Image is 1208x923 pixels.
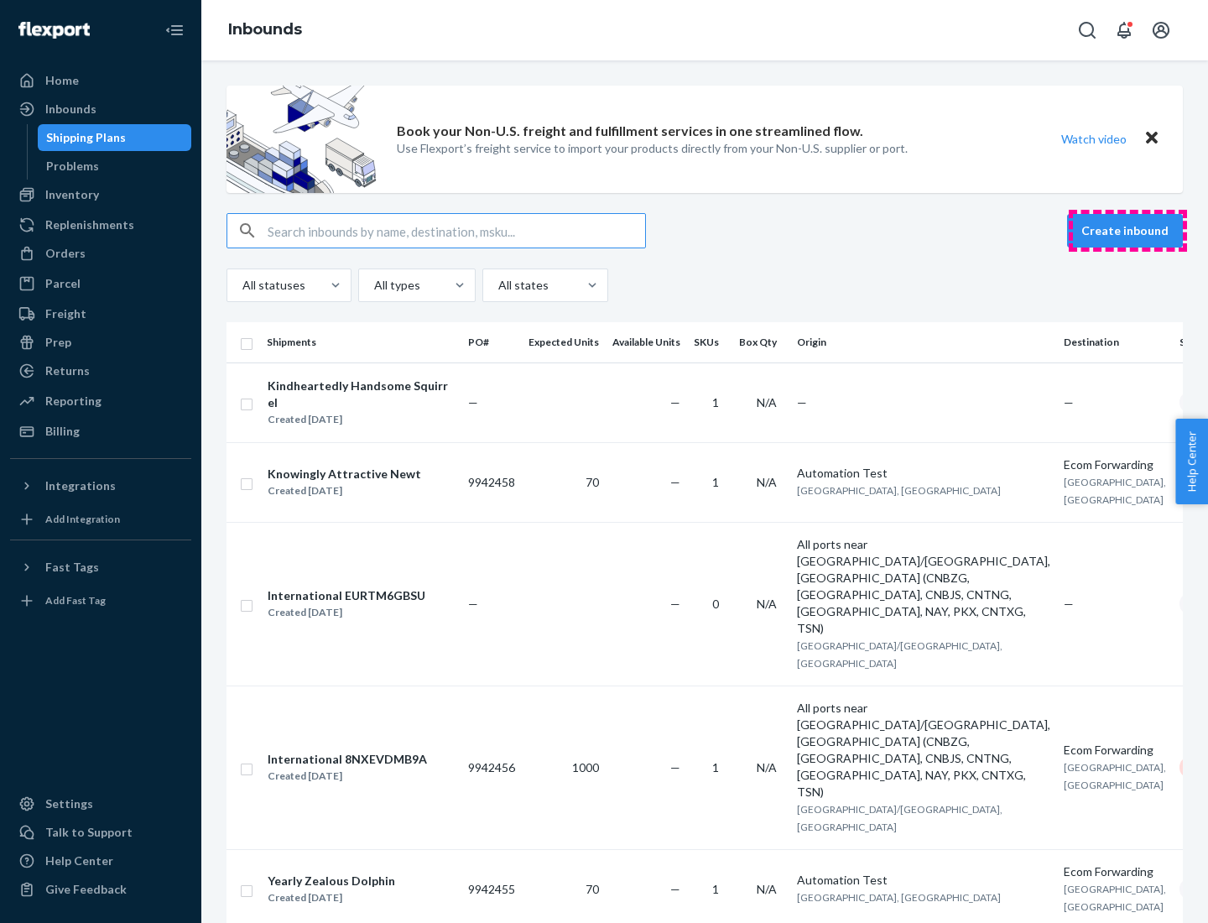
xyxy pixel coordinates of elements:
[1064,456,1166,473] div: Ecom Forwarding
[10,554,191,581] button: Fast Tags
[46,129,126,146] div: Shipping Plans
[10,587,191,614] a: Add Fast Tag
[1064,395,1074,409] span: —
[10,847,191,874] a: Help Center
[45,216,134,233] div: Replenishments
[1050,127,1138,151] button: Watch video
[1141,127,1163,151] button: Close
[215,6,315,55] ol: breadcrumbs
[268,768,427,785] div: Created [DATE]
[10,418,191,445] a: Billing
[268,378,454,411] div: Kindheartedly Handsome Squirrel
[228,20,302,39] a: Inbounds
[797,891,1001,904] span: [GEOGRAPHIC_DATA], [GEOGRAPHIC_DATA]
[45,795,93,812] div: Settings
[797,872,1050,889] div: Automation Test
[38,153,192,180] a: Problems
[712,882,719,896] span: 1
[45,423,80,440] div: Billing
[670,597,680,611] span: —
[10,67,191,94] a: Home
[797,395,807,409] span: —
[45,245,86,262] div: Orders
[670,760,680,774] span: —
[10,472,191,499] button: Integrations
[468,395,478,409] span: —
[757,475,777,489] span: N/A
[797,484,1001,497] span: [GEOGRAPHIC_DATA], [GEOGRAPHIC_DATA]
[45,275,81,292] div: Parcel
[461,686,522,849] td: 9942456
[45,186,99,203] div: Inventory
[687,322,732,362] th: SKUs
[797,465,1050,482] div: Automation Test
[10,181,191,208] a: Inventory
[797,639,1002,670] span: [GEOGRAPHIC_DATA]/[GEOGRAPHIC_DATA], [GEOGRAPHIC_DATA]
[1070,13,1104,47] button: Open Search Box
[10,96,191,123] a: Inbounds
[397,140,908,157] p: Use Flexport’s freight service to import your products directly from your Non-U.S. supplier or port.
[45,334,71,351] div: Prep
[732,322,790,362] th: Box Qty
[670,475,680,489] span: —
[522,322,606,362] th: Expected Units
[797,700,1050,800] div: All ports near [GEOGRAPHIC_DATA]/[GEOGRAPHIC_DATA], [GEOGRAPHIC_DATA] (CNBZG, [GEOGRAPHIC_DATA], ...
[268,751,427,768] div: International 8NXEVDMB9A
[497,277,498,294] input: All states
[468,597,478,611] span: —
[45,881,127,898] div: Give Feedback
[461,442,522,522] td: 9942458
[10,388,191,415] a: Reporting
[10,876,191,903] button: Give Feedback
[38,124,192,151] a: Shipping Plans
[46,158,99,175] div: Problems
[1067,214,1183,248] button: Create inbound
[268,482,421,499] div: Created [DATE]
[1057,322,1173,362] th: Destination
[45,393,102,409] div: Reporting
[712,475,719,489] span: 1
[268,466,421,482] div: Knowingly Attractive Newt
[1064,761,1166,791] span: [GEOGRAPHIC_DATA], [GEOGRAPHIC_DATA]
[372,277,374,294] input: All types
[10,819,191,846] a: Talk to Support
[45,512,120,526] div: Add Integration
[10,270,191,297] a: Parcel
[268,411,454,428] div: Created [DATE]
[158,13,191,47] button: Close Navigation
[586,475,599,489] span: 70
[1064,863,1166,880] div: Ecom Forwarding
[1175,419,1208,504] button: Help Center
[397,122,863,141] p: Book your Non-U.S. freight and fulfillment services in one streamlined flow.
[586,882,599,896] span: 70
[45,101,96,117] div: Inbounds
[797,803,1002,833] span: [GEOGRAPHIC_DATA]/[GEOGRAPHIC_DATA], [GEOGRAPHIC_DATA]
[712,395,719,409] span: 1
[10,329,191,356] a: Prep
[241,277,242,294] input: All statuses
[757,597,777,611] span: N/A
[757,395,777,409] span: N/A
[10,506,191,533] a: Add Integration
[572,760,599,774] span: 1000
[10,211,191,238] a: Replenishments
[712,760,719,774] span: 1
[45,853,113,869] div: Help Center
[606,322,687,362] th: Available Units
[790,322,1057,362] th: Origin
[268,604,425,621] div: Created [DATE]
[45,824,133,841] div: Talk to Support
[670,395,680,409] span: —
[45,362,90,379] div: Returns
[1064,883,1166,913] span: [GEOGRAPHIC_DATA], [GEOGRAPHIC_DATA]
[461,322,522,362] th: PO#
[268,873,395,889] div: Yearly Zealous Dolphin
[757,760,777,774] span: N/A
[10,300,191,327] a: Freight
[45,477,116,494] div: Integrations
[268,587,425,604] div: International EURTM6GBSU
[10,240,191,267] a: Orders
[45,305,86,322] div: Freight
[10,357,191,384] a: Returns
